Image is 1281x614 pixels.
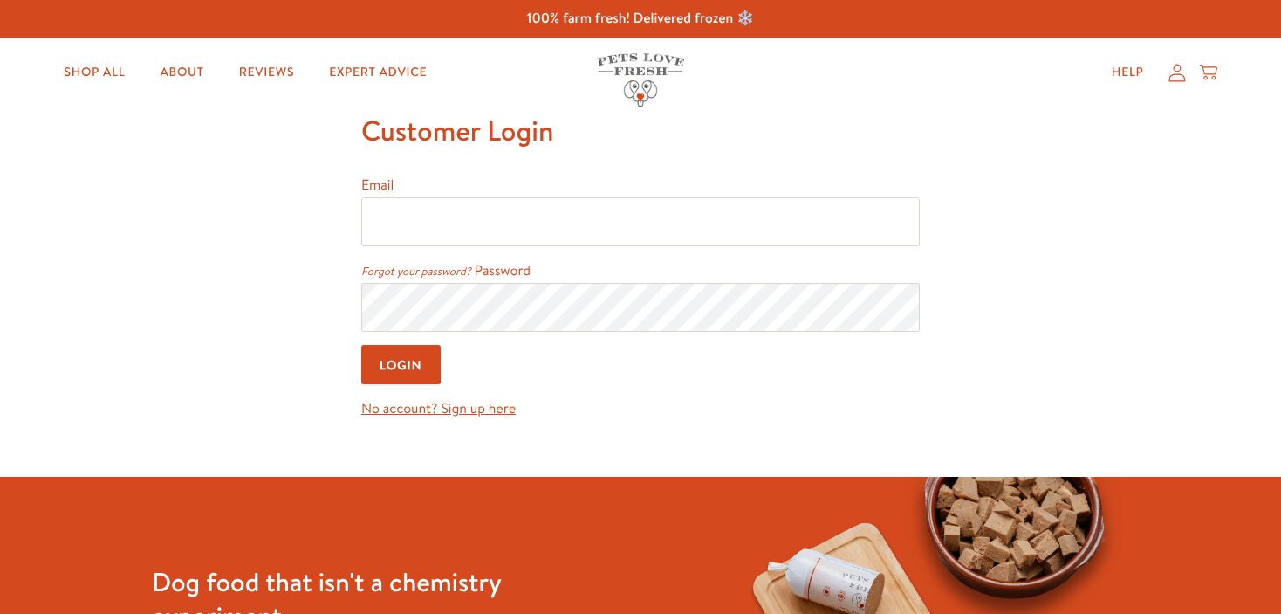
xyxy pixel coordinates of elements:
[361,345,441,384] input: Login
[147,55,218,90] a: About
[361,264,471,279] a: Forgot your password?
[361,107,920,155] h1: Customer Login
[475,261,531,280] label: Password
[361,399,516,418] a: No account? Sign up here
[361,176,394,195] label: Email
[1098,55,1158,90] a: Help
[225,55,308,90] a: Reviews
[315,55,441,90] a: Expert Advice
[50,55,139,90] a: Shop All
[597,53,684,107] img: Pets Love Fresh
